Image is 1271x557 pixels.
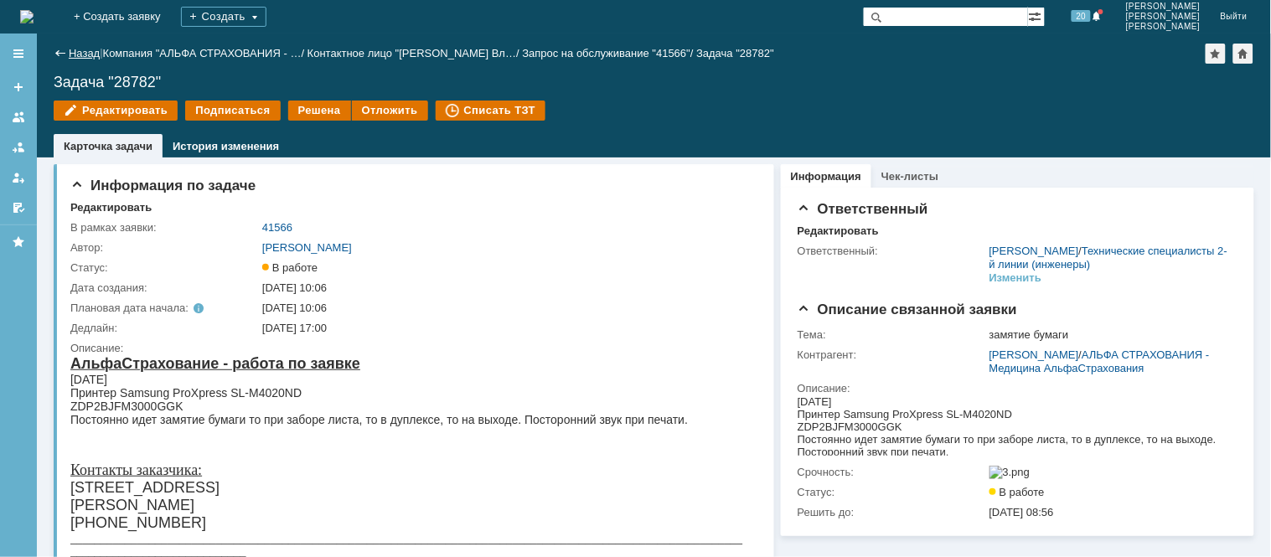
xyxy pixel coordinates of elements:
div: Редактировать [798,224,879,238]
a: Перейти на домашнюю страницу [20,10,34,23]
a: [PERSON_NAME] [989,348,1079,361]
div: Статус: [798,486,986,499]
a: АЛЬФА СТРАХОВАНИЯ - Медицина АльфаСтрахования [989,348,1210,374]
div: В рамках заявки: [70,221,259,235]
div: [DATE] 17:00 [262,322,751,335]
a: Запрос на обслуживание "41566" [523,47,691,59]
div: Статус: [70,261,259,275]
span: Ответственный [798,201,928,217]
div: / [989,348,1230,375]
div: Автор: [70,241,259,255]
div: Решить до: [798,506,986,519]
a: Мои заявки [5,164,32,191]
div: / [307,47,523,59]
a: Заявки в моей ответственности [5,134,32,161]
a: Контактное лицо "[PERSON_NAME] Вл… [307,47,516,59]
div: / [523,47,697,59]
span: Описание связанной заявки [798,302,1017,317]
div: | [100,46,102,59]
a: [PERSON_NAME] [262,241,352,254]
div: / [989,245,1230,271]
div: Ответственный: [798,245,986,258]
a: История изменения [173,140,279,152]
div: Описание: [798,382,1233,395]
div: [DATE] 10:06 [262,302,751,315]
a: Заявки на командах [5,104,32,131]
a: Назад [69,47,100,59]
span: [DATE] 08:56 [989,506,1054,518]
span: В работе [989,486,1045,498]
span: 20 [1072,10,1091,22]
div: Изменить [989,271,1042,285]
a: Мои согласования [5,194,32,221]
div: Задача "28782" [54,74,1254,90]
div: [DATE] 10:06 [262,281,751,295]
div: Плановая дата начала: [70,302,239,315]
div: Задача "28782" [696,47,774,59]
span: Расширенный поиск [1028,8,1045,23]
div: Дата создания: [70,281,259,295]
a: Создать заявку [5,74,32,101]
span: [PERSON_NAME] [1126,2,1201,12]
div: Сделать домашней страницей [1233,44,1253,64]
div: замятие бумаги [989,328,1230,342]
a: Компания "АЛЬФА СТРАХОВАНИЯ - … [103,47,302,59]
img: 3.png [989,466,1031,479]
div: Срочность: [798,466,986,479]
div: / [103,47,307,59]
a: Технические специалисты 2-й линии (инженеры) [989,245,1227,271]
a: 41566 [262,221,292,234]
div: Контрагент: [798,348,986,362]
a: Чек-листы [881,170,938,183]
span: В работе [262,261,318,274]
span: [PERSON_NAME] [1126,22,1201,32]
a: Информация [791,170,861,183]
div: Добавить в избранное [1206,44,1226,64]
div: Дедлайн: [70,322,259,335]
span: [PERSON_NAME] [1126,12,1201,22]
a: Карточка задачи [64,140,152,152]
a: [PERSON_NAME] [989,245,1079,257]
div: Описание: [70,342,754,355]
div: Тема: [798,328,986,342]
img: logo [20,10,34,23]
div: Редактировать [70,201,152,214]
div: Создать [181,7,266,27]
span: Информация по задаче [70,178,256,193]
